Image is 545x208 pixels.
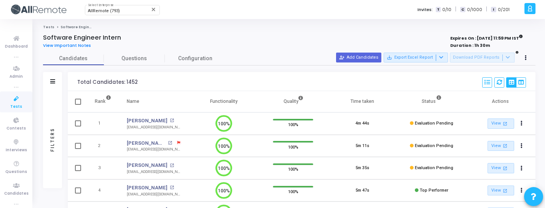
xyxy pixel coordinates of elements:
img: logo [10,2,67,17]
span: Candidates [43,54,104,62]
span: T [436,7,441,13]
span: Evaluation Pending [415,143,453,148]
mat-icon: Clear [151,6,157,13]
th: Functionality [189,91,258,112]
span: Tests [10,104,22,110]
div: Time taken [351,97,374,106]
a: View Important Notes [43,43,97,48]
a: View [488,163,514,173]
span: | [455,5,456,13]
td: 4 [87,179,119,202]
span: Admin [10,74,23,80]
div: 5m 35s [355,165,369,171]
mat-icon: person_add_alt [339,55,344,60]
div: [EMAIL_ADDRESS][DOMAIN_NAME] [127,169,182,175]
span: Questions [104,54,165,62]
a: View [488,118,514,129]
div: Total Candidates: 1452 [77,79,138,85]
td: 3 [87,157,119,179]
div: [EMAIL_ADDRESS][DOMAIN_NAME] [127,147,182,152]
th: Quality [258,91,328,112]
nav: breadcrumb [43,25,535,30]
h4: Software Engineer Intern [43,34,121,42]
span: 100% [288,188,298,195]
th: Rank [87,91,119,112]
span: Top Performer [420,188,448,193]
td: 2 [87,135,119,157]
span: Evaluation Pending [415,165,453,170]
span: 0/1000 [467,6,482,13]
span: Evaluation Pending [415,121,453,126]
mat-icon: open_in_new [502,142,508,149]
span: Contests [6,125,26,132]
strong: Duration : 1h 30m [450,42,490,48]
button: Actions [516,185,527,196]
span: Candidates [4,190,29,197]
span: 100% [288,165,298,173]
button: Actions [516,163,527,174]
span: Dashboard [5,43,28,50]
span: View Important Notes [43,42,91,48]
button: Actions [516,118,527,129]
div: Filters [49,98,56,181]
div: 5m 11s [355,143,369,149]
th: Status [397,91,466,112]
mat-icon: open_in_new [170,186,174,190]
mat-icon: save_alt [387,55,392,60]
span: AllRemote (793) [88,8,120,13]
span: | [486,5,487,13]
mat-icon: open_in_new [502,165,508,171]
strong: Expires On : [DATE] 11:59 PM IST [450,33,523,42]
div: Name [127,97,139,106]
a: [PERSON_NAME] [127,184,167,192]
th: Actions [466,91,535,112]
span: C [460,7,465,13]
mat-icon: open_in_new [168,141,172,145]
a: [PERSON_NAME] [127,117,167,125]
mat-icon: open_in_new [502,120,508,127]
mat-icon: open_in_new [170,163,174,168]
a: View [488,186,514,196]
span: 0/201 [498,6,510,13]
span: I [491,7,496,13]
td: 1 [87,112,119,135]
a: Tests [43,25,54,29]
div: 5m 47s [355,187,369,194]
span: 100% [288,121,298,128]
div: [EMAIL_ADDRESS][DOMAIN_NAME] [127,192,182,197]
label: Invites: [418,6,433,13]
span: Interviews [6,147,27,154]
span: 100% [288,143,298,150]
button: Actions [516,141,527,151]
span: Questions [5,169,27,175]
div: View Options [506,77,526,88]
span: Configuration [178,54,212,62]
span: Software Engineer Intern [61,25,108,29]
mat-icon: open_in_new [502,187,508,194]
span: 0/10 [442,6,451,13]
button: Download PDF Reports [450,53,515,62]
a: View [488,141,514,151]
a: [PERSON_NAME] [127,162,167,169]
a: [PERSON_NAME] [127,139,166,147]
button: Add Candidates [336,53,381,62]
div: 4m 44s [355,120,369,127]
button: Export Excel Report [384,53,448,62]
mat-icon: open_in_new [170,118,174,123]
div: [EMAIL_ADDRESS][DOMAIN_NAME] [127,125,182,130]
